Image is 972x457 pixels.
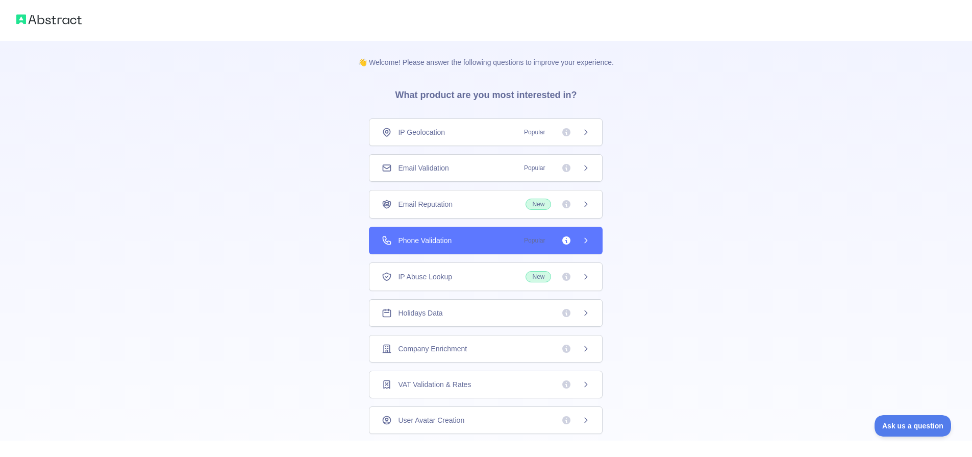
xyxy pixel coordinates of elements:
p: 👋 Welcome! Please answer the following questions to improve your experience. [342,41,630,67]
span: New [526,199,551,210]
span: Holidays Data [398,308,442,318]
span: Popular [518,163,551,173]
span: Popular [518,235,551,246]
h3: What product are you most interested in? [379,67,593,118]
span: Email Validation [398,163,448,173]
span: New [526,271,551,282]
span: Email Reputation [398,199,453,209]
span: User Avatar Creation [398,415,464,425]
span: Company Enrichment [398,344,467,354]
span: IP Abuse Lookup [398,272,452,282]
img: Abstract logo [16,12,82,27]
iframe: Toggle Customer Support [875,415,952,437]
span: VAT Validation & Rates [398,379,471,390]
span: Phone Validation [398,235,452,246]
span: IP Geolocation [398,127,445,137]
span: Popular [518,127,551,137]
